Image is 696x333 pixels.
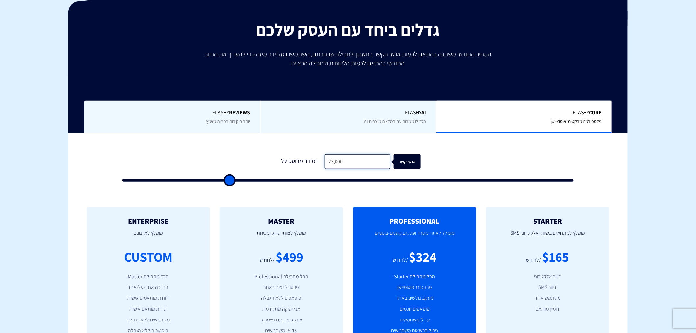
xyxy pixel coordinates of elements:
span: Flashy [270,109,426,116]
li: עד 3 משתמשים [363,316,466,324]
b: Core [589,109,602,116]
div: אנשי קשר [399,154,426,169]
li: הכל מחבילת Professional [230,273,333,281]
li: דיוור SMS [496,284,600,291]
b: REVIEWS [229,109,250,116]
li: הכל מחבילת Starter [363,273,466,281]
li: דומיין מותאם [496,305,600,313]
div: $324 [409,247,436,266]
li: מרקטינג אוטומיישן [363,284,466,291]
h2: PROFESSIONAL [363,217,466,225]
span: Flashy [94,109,250,116]
span: יותר ביקורות בפחות מאמץ [206,118,250,124]
div: /לחודש [393,256,408,264]
p: מומלץ לאתרי מסחר ועסקים קטנים-בינוניים [363,225,466,247]
li: משתמש אחד [496,295,600,302]
li: אינטגרציה עם פייסבוק [230,316,333,324]
li: אנליטיקה מתקדמת [230,305,333,313]
li: הדרכה אחד-על-אחד [96,284,200,291]
li: פרסונליזציה באתר [230,284,333,291]
li: דוחות מותאמים אישית [96,295,200,302]
li: הכל מחבילת Master [96,273,200,281]
li: פופאפים חכמים [363,305,466,313]
li: פופאפים ללא הגבלה [230,295,333,302]
b: AI [421,109,426,116]
span: הגדילו מכירות עם המלצות מוצרים AI [364,118,426,124]
div: $499 [276,247,303,266]
h2: MASTER [230,217,333,225]
div: $165 [542,247,569,266]
h2: STARTER [496,217,600,225]
div: /לחודש [526,256,541,264]
p: מומלץ לארגונים [96,225,200,247]
h2: ENTERPRISE [96,217,200,225]
p: מומלץ לצוותי שיווק ומכירות [230,225,333,247]
div: /לחודש [260,256,275,264]
p: מומלץ למתחילים בשיווק אלקטרוני וSMS [496,225,600,247]
div: המחיר מבוסס על [275,154,325,169]
li: שירות מותאם אישית [96,305,200,313]
li: משתמשים ללא הגבלה [96,316,200,324]
h2: גדלים ביחד עם העסק שלכם [73,20,623,39]
li: מעקב גולשים באתר [363,295,466,302]
p: המחיר החודשי משתנה בהתאם לכמות אנשי הקשר בחשבון ולחבילה שבחרתם, השתמשו בסליידר מטה כדי להעריך את ... [200,49,496,68]
div: CUSTOM [124,247,172,266]
li: דיוור אלקטרוני [496,273,600,281]
span: Flashy [446,109,602,116]
span: פלטפורמת מרקטינג אוטומיישן [551,118,602,124]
